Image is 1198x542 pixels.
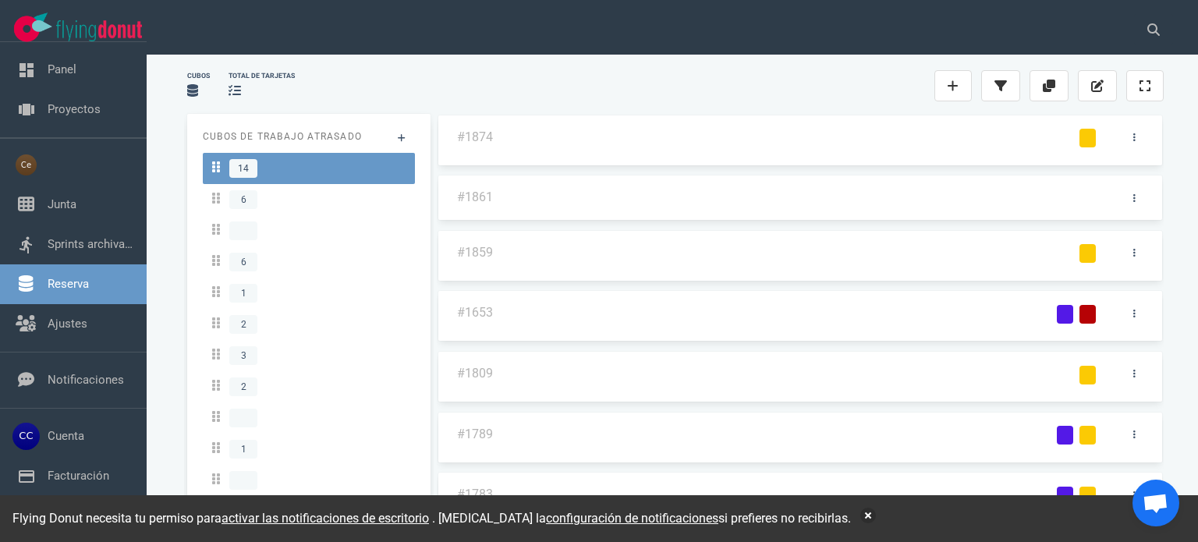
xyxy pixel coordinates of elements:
[48,469,109,483] a: Facturación
[187,72,210,80] font: Cubos
[56,20,142,41] img: Logotipo de texto de Flying Donut
[203,371,415,402] a: 2
[48,237,144,251] a: Sprints archivados
[546,511,718,526] a: configuración de notificaciones
[457,427,493,441] a: #1789
[48,317,87,331] a: Ajustes
[457,129,493,144] a: #1874
[241,350,246,361] font: 3
[229,72,295,80] font: total de tarjetas
[432,511,546,526] font: . [MEDICAL_DATA] la
[241,194,246,205] font: 6
[241,444,246,455] font: 1
[718,511,851,526] font: si prefieres no recibirlas.
[457,487,493,501] a: #1783
[203,184,415,215] a: 6
[12,511,222,526] font: Flying Donut necesita tu permiso para
[203,153,415,184] a: 14
[1132,480,1179,526] a: Chat abierto
[241,319,246,330] font: 2
[222,511,429,526] font: activar las notificaciones de escritorio
[203,340,415,371] a: 3
[457,245,493,260] a: #1859
[203,131,362,142] font: Cubos de trabajo atrasado
[48,62,76,76] a: Panel
[238,163,249,174] font: 14
[203,246,415,278] a: 6
[457,190,493,204] a: #1861
[48,277,89,291] a: Reserva
[241,381,246,392] font: 2
[48,197,76,211] a: Junta
[203,434,415,465] a: 1
[203,309,415,340] a: 2
[203,278,415,309] a: 1
[457,305,493,320] a: #1653
[457,366,493,381] a: #1809
[241,257,246,267] font: 6
[241,288,246,299] font: 1
[48,102,101,116] a: Proyectos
